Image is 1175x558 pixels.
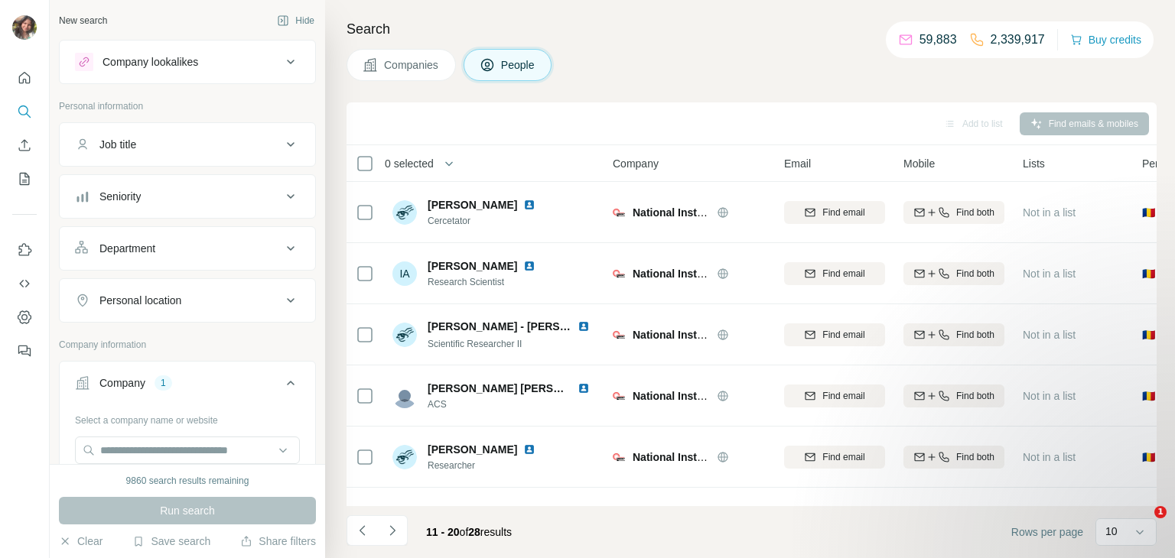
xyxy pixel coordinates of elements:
[919,31,957,49] p: 59,883
[59,14,107,28] div: New search
[784,323,885,346] button: Find email
[428,397,596,411] span: ACS
[633,329,1040,341] span: National Institute for Research and Development in Optoelectronics - INOE 2000
[523,443,535,456] img: LinkedIn logo
[60,282,315,319] button: Personal location
[822,206,864,219] span: Find email
[426,526,512,538] span: results
[468,526,480,538] span: 28
[428,275,542,289] span: Research Scientist
[633,268,1040,280] span: National Institute for Research and Development in Optoelectronics - INOE 2000
[428,459,542,472] span: Researcher
[392,384,417,408] img: Avatar
[60,178,315,215] button: Seniority
[99,189,141,204] div: Seniority
[428,382,610,394] span: [PERSON_NAME] [PERSON_NAME]
[60,230,315,267] button: Department
[392,506,417,530] img: Avatar
[784,446,885,469] button: Find email
[613,268,625,280] img: Logo of National Institute for Research and Development in Optoelectronics - INOE 2000
[103,54,198,70] div: Company lookalikes
[903,201,1004,224] button: Find both
[822,328,864,342] span: Find email
[633,206,1040,219] span: National Institute for Research and Development in Optoelectronics - INOE 2000
[59,534,103,549] button: Clear
[573,504,585,517] img: LinkedIn logo
[1023,156,1045,171] span: Lists
[132,534,210,549] button: Save search
[428,320,617,333] span: [PERSON_NAME] - [PERSON_NAME]
[613,329,625,341] img: Logo of National Institute for Research and Development in Optoelectronics - INOE 2000
[75,407,300,427] div: Select a company name or website
[613,451,625,463] img: Logo of National Institute for Research and Development in Optoelectronics - INOE 2000
[903,262,1004,285] button: Find both
[99,293,181,308] div: Personal location
[613,156,659,171] span: Company
[384,57,440,73] span: Companies
[60,126,315,163] button: Job title
[822,389,864,403] span: Find email
[126,474,249,488] div: 9860 search results remaining
[99,375,145,391] div: Company
[1011,524,1083,540] span: Rows per page
[1023,206,1076,219] span: Not in a list
[12,131,37,159] button: Enrich CSV
[428,197,517,212] span: [PERSON_NAME]
[12,236,37,264] button: Use Surfe on LinkedIn
[392,200,417,225] img: Avatar
[613,390,625,402] img: Logo of National Institute for Research and Development in Optoelectronics - INOE 2000
[428,339,522,349] span: Scientific Researcher II
[633,451,1040,463] span: National Institute for Research and Development in Optoelectronics - INOE 2000
[956,206,994,219] span: Find both
[460,526,469,538] span: of
[12,337,37,365] button: Feedback
[60,365,315,407] button: Company1
[578,320,590,333] img: LinkedIn logo
[1123,506,1160,543] iframe: Intercom live chat
[385,156,434,171] span: 0 selected
[428,260,517,272] span: [PERSON_NAME]
[60,44,315,80] button: Company lookalikes
[347,18,1157,40] h4: Search
[822,450,864,464] span: Find email
[784,201,885,224] button: Find email
[59,338,316,352] p: Company information
[1142,266,1155,281] span: 🇷🇴
[784,384,885,407] button: Find email
[991,31,1045,49] p: 2,339,917
[347,515,377,546] button: Navigate to previous page
[155,376,172,390] div: 1
[1105,524,1118,539] p: 10
[12,303,37,331] button: Dashboard
[99,241,155,256] div: Department
[266,9,325,32] button: Hide
[392,323,417,347] img: Avatar
[501,57,536,73] span: People
[578,382,590,394] img: LinkedIn logo
[59,99,316,113] p: Personal information
[428,214,542,228] span: Cercetator
[428,504,567,517] span: Madalina-[PERSON_NAME]
[428,443,517,456] span: [PERSON_NAME]
[613,206,625,219] img: Logo of National Institute for Research and Development in Optoelectronics - INOE 2000
[784,262,885,285] button: Find email
[99,137,136,152] div: Job title
[1142,205,1155,220] span: 🇷🇴
[240,534,316,549] button: Share filters
[12,165,37,193] button: My lists
[822,267,864,281] span: Find email
[392,445,417,469] img: Avatar
[377,515,408,546] button: Navigate to next page
[1154,506,1167,518] span: 1
[426,526,460,538] span: 11 - 20
[523,199,535,211] img: LinkedIn logo
[784,156,811,171] span: Email
[12,15,37,40] img: Avatar
[1023,268,1076,280] span: Not in a list
[633,390,1040,402] span: National Institute for Research and Development in Optoelectronics - INOE 2000
[12,98,37,125] button: Search
[956,267,994,281] span: Find both
[392,261,417,286] div: IA
[1070,29,1141,50] button: Buy credits
[12,270,37,297] button: Use Surfe API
